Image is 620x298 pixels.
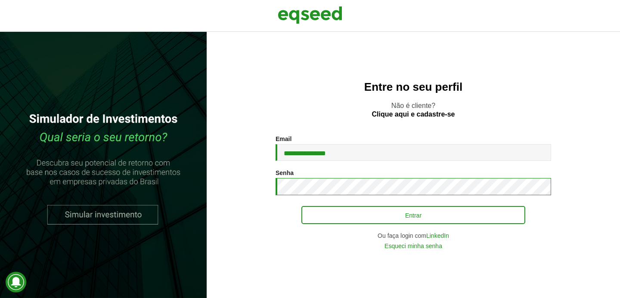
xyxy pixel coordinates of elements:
p: Não é cliente? [224,101,603,118]
a: Esqueci minha senha [384,243,442,249]
label: Email [276,136,291,142]
h2: Entre no seu perfil [224,81,603,93]
a: Clique aqui e cadastre-se [372,111,455,118]
button: Entrar [301,206,525,224]
a: LinkedIn [426,233,449,239]
div: Ou faça login com [276,233,551,239]
label: Senha [276,170,294,176]
img: EqSeed Logo [278,4,342,26]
